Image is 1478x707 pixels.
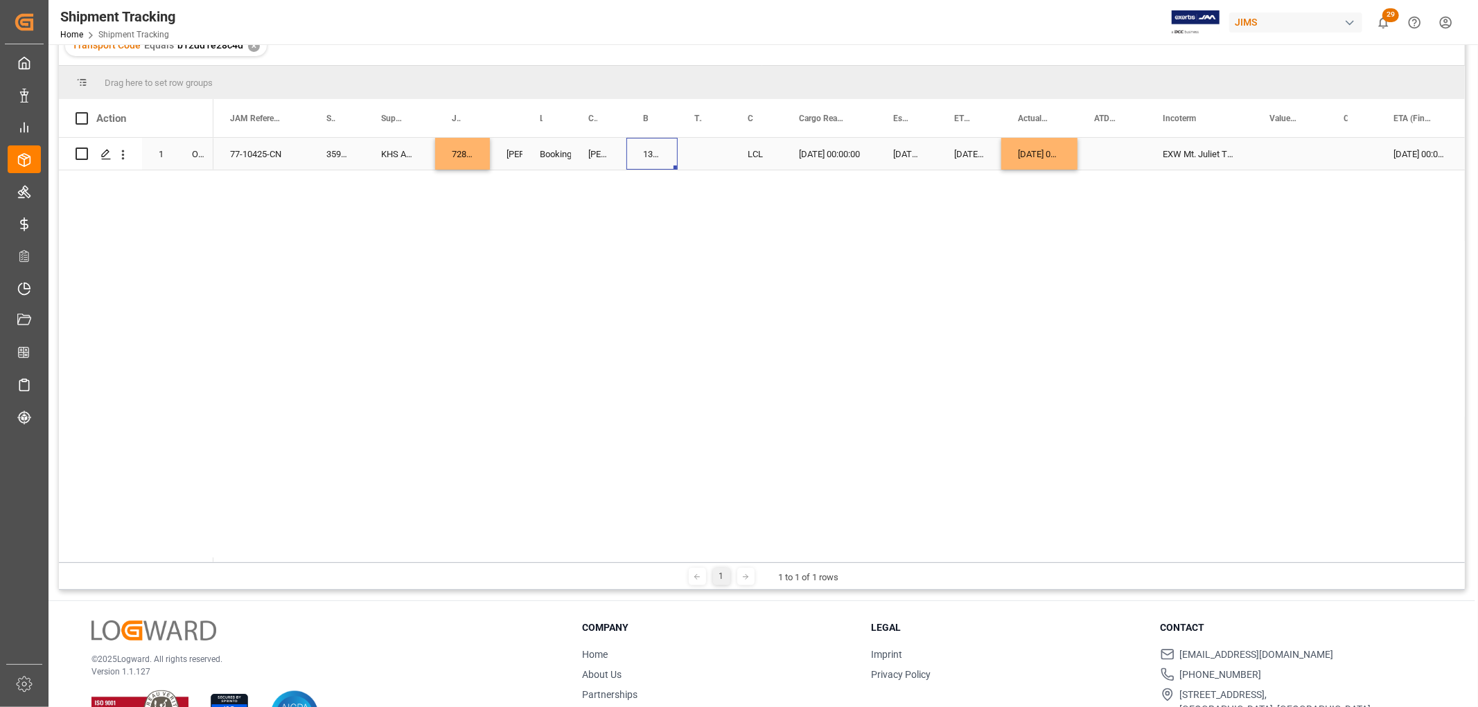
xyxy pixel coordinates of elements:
div: 13634257 [626,138,678,170]
div: [DATE] 00:00:00 [1377,138,1462,170]
span: Drag here to set row groups [105,78,213,88]
span: Value (1) [1269,114,1298,123]
div: O2 [175,138,213,170]
div: [PERSON_NAME] [572,138,626,170]
div: LCL [731,138,782,170]
a: Imprint [871,649,902,660]
div: 77-10425-CN [213,138,310,170]
a: Privacy Policy [871,669,931,680]
span: Tracking Number [694,114,702,123]
span: Equals [144,39,174,51]
a: Home [582,649,608,660]
a: Home [60,30,83,39]
div: Press SPACE to select this row. [59,138,213,170]
span: Estimated Pickup Date (Origin) [893,114,908,123]
div: [DATE] 00:00:00 [938,138,1001,170]
div: ✕ [248,40,260,52]
div: 1 to 1 of 1 rows [779,571,839,584]
div: [DATE] 00:00:00 [877,138,938,170]
span: ETD - ETS (Origin) [954,114,972,123]
h3: Legal [871,620,1143,635]
div: 1 [713,568,730,585]
span: Actual Pickup Date (Origin) [1018,114,1048,123]
div: EXW Mt. Juliet TN US [1146,138,1253,170]
div: [DATE] 00:00:00 [782,138,877,170]
span: JAM Shipment Number [452,114,461,123]
span: [PHONE_NUMBER] [1180,668,1262,682]
button: JIMS [1229,9,1368,35]
div: 359102 [310,138,364,170]
p: © 2025 Logward. All rights reserved. [91,653,547,665]
div: Booking [540,138,555,170]
div: Shipment Tracking [60,6,175,27]
div: Action [96,112,126,125]
button: show 29 new notifications [1368,7,1399,38]
p: Version 1.1.127 [91,665,547,678]
span: ATD - ATS (Origin) [1094,114,1117,123]
span: Cargo Ready Date (Origin) [799,114,847,123]
span: b12dd1e28c4d [177,39,243,51]
a: Partnerships [582,689,637,700]
div: KHS America (Hercules) [364,138,435,170]
div: 1 [142,138,175,170]
span: Carrier/ Forwarder Name [588,114,597,123]
button: Help Center [1399,7,1430,38]
span: 29 [1382,8,1399,22]
span: [EMAIL_ADDRESS][DOMAIN_NAME] [1180,647,1334,662]
span: Container Type [748,114,753,123]
div: [DATE] 00:00:00 [1001,138,1077,170]
span: Transport Code [72,39,141,51]
div: JIMS [1229,12,1362,33]
span: Supplier Number [326,114,335,123]
span: Incoterm [1163,114,1196,123]
a: About Us [582,669,622,680]
span: JAM Reference Number [230,114,281,123]
span: Supplier Full Name [381,114,406,123]
img: Exertis%20JAM%20-%20Email%20Logo.jpg_1722504956.jpg [1172,10,1220,35]
h3: Contact [1161,620,1432,635]
span: Booking Number [643,114,649,123]
span: ETA (Final Delivery Location) [1393,114,1433,123]
span: Logward Status [540,114,543,123]
img: Logward Logo [91,620,216,641]
h3: Company [582,620,854,635]
span: Currency for Value (1) [1344,114,1348,123]
div: 72857 [435,138,490,170]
